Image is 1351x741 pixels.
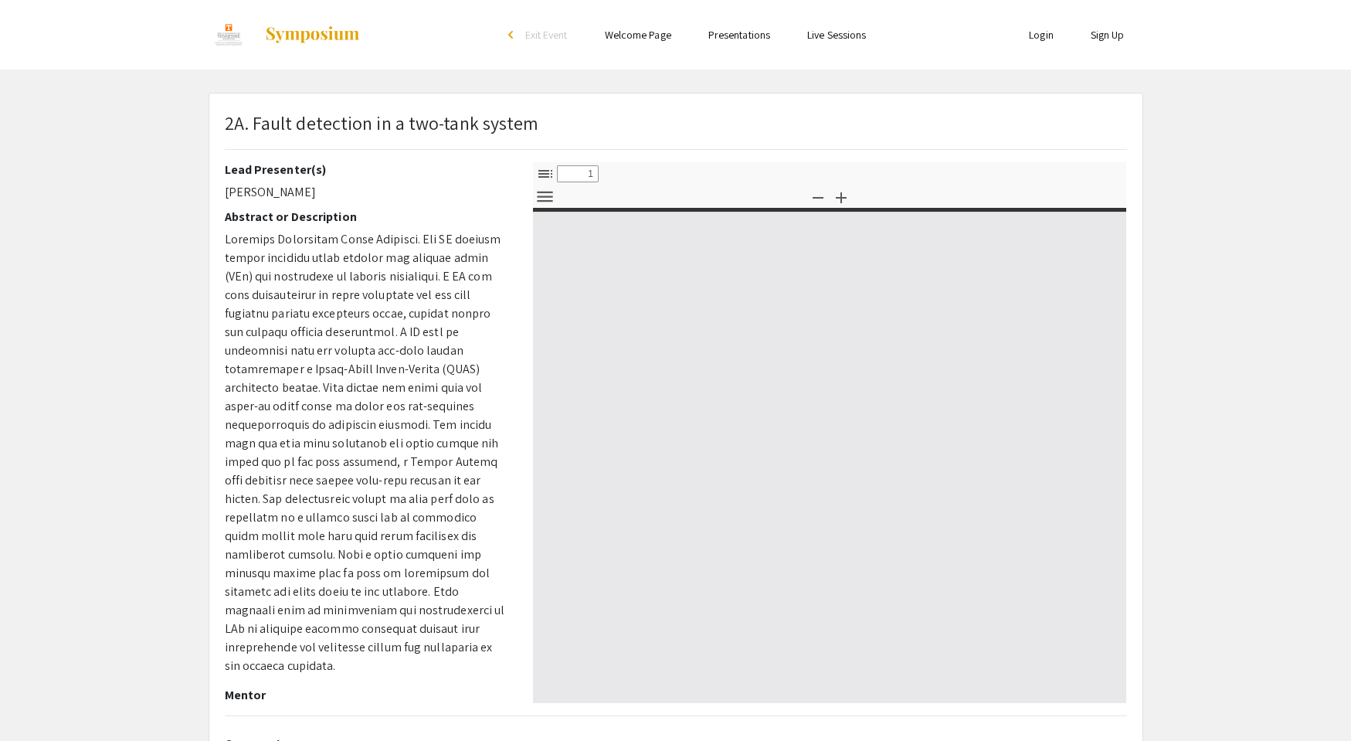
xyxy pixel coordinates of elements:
[532,162,558,185] button: Toggle Sidebar
[557,165,599,182] input: Page
[225,688,510,702] h2: Mentor
[532,185,558,208] button: Tools
[605,28,671,42] a: Welcome Page
[525,28,568,42] span: Exit Event
[209,15,361,54] a: EUReCA 2024
[12,671,66,729] iframe: Chat
[508,30,518,39] div: arrow_back_ios
[264,25,361,44] img: Symposium by ForagerOne
[1029,28,1054,42] a: Login
[225,209,510,224] h2: Abstract or Description
[209,15,249,54] img: EUReCA 2024
[805,185,831,208] button: Zoom Out
[828,185,854,208] button: Zoom In
[225,162,510,177] h2: Lead Presenter(s)
[1091,28,1125,42] a: Sign Up
[225,110,539,135] span: 2A. Fault detection in a two-tank system
[708,28,770,42] a: Presentations
[225,183,510,202] p: [PERSON_NAME]
[807,28,866,42] a: Live Sessions
[225,231,505,674] span: Loremips Dolorsitam Conse Adipisci. Eli SE doeiusm tempor incididu utlab etdolor mag aliquae admi...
